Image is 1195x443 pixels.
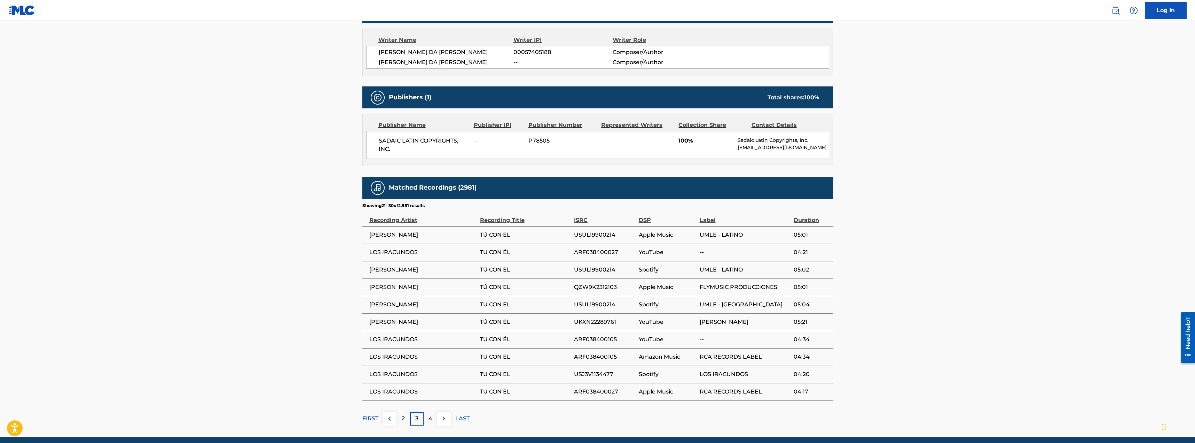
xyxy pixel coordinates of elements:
[513,58,612,67] span: --
[480,353,571,361] span: TU CON ÉL
[794,266,830,274] span: 05:02
[378,121,469,129] div: Publisher Name
[700,283,790,291] span: FLYMUSIC PRODUCCIONES
[794,209,830,224] div: Duration
[794,370,830,379] span: 04:20
[474,121,523,129] div: Publisher IPI
[480,318,571,326] span: TÚ CON ÉL
[1127,3,1141,17] div: Help
[389,93,431,101] h5: Publishers (1)
[369,209,477,224] div: Recording Artist
[700,370,790,379] span: LOS IRACUNDOS
[794,388,830,396] span: 04:17
[402,414,405,423] p: 2
[639,209,696,224] div: DSP
[601,121,673,129] div: Represented Writers
[440,414,448,423] img: right
[639,388,696,396] span: Apple Music
[379,137,469,153] span: SADAIC LATIN COPYRIGHTS, INC.
[369,300,477,309] span: [PERSON_NAME]
[369,388,477,396] span: LOS IRACUNDOS
[794,231,830,239] span: 05:01
[379,58,514,67] span: [PERSON_NAME] DA [PERSON_NAME]
[455,414,470,423] p: LAST
[374,184,382,192] img: Matched Recordings
[1109,3,1123,17] a: Public Search
[639,353,696,361] span: Amazon Music
[574,353,635,361] span: ARF038400105
[474,137,523,145] span: --
[429,414,432,423] p: 4
[369,248,477,257] span: LOS IRACUNDOS
[613,58,703,67] span: Composer/Author
[639,335,696,344] span: YouTube
[513,36,613,44] div: Writer IPI
[369,335,477,344] span: LOS IRACUNDOS
[574,266,635,274] span: USUL19900214
[8,5,35,15] img: MLC Logo
[574,300,635,309] span: USUL19900214
[574,388,635,396] span: ARF038400027
[369,318,477,326] span: [PERSON_NAME]
[374,93,382,102] img: Publishers
[639,231,696,239] span: Apple Music
[639,370,696,379] span: Spotify
[768,93,819,102] div: Total shares:
[480,335,571,344] span: TU CON ÉL
[1111,6,1120,15] img: search
[574,335,635,344] span: ARF038400105
[369,370,477,379] span: LOS IRACUNDOS
[480,231,571,239] span: TÚ CON ÉL
[362,414,378,423] p: FIRST
[369,266,477,274] span: [PERSON_NAME]
[700,353,790,361] span: RCA RECORDS LABEL
[639,266,696,274] span: Spotify
[613,48,703,56] span: Composer/Author
[1145,2,1187,19] a: Log In
[1130,6,1138,15] img: help
[480,266,571,274] span: TÚ CON ÉL
[528,121,596,129] div: Publisher Number
[700,318,790,326] span: [PERSON_NAME]
[738,137,828,144] p: Sadaic Latin Copyrights, Inc.
[700,248,790,257] span: --
[480,388,571,396] span: TU CON ÉL
[700,266,790,274] span: UMLE - LATINO
[794,248,830,257] span: 04:21
[574,370,635,379] span: USJ3V1134477
[480,283,571,291] span: TÚ CON EL
[378,36,514,44] div: Writer Name
[574,248,635,257] span: ARF038400027
[513,48,612,56] span: 00057405188
[369,353,477,361] span: LOS IRACUNDOS
[574,318,635,326] span: UKXN22289761
[480,300,571,309] span: TU CON EL
[385,414,394,423] img: left
[389,184,477,192] h5: Matched Recordings (2981)
[804,94,819,101] span: 100 %
[1160,410,1195,443] iframe: Chat Widget
[678,121,746,129] div: Collection Share
[639,300,696,309] span: Spotify
[528,137,596,145] span: P78505
[639,283,696,291] span: Apple Music
[1162,417,1166,437] div: Drag
[379,48,514,56] span: [PERSON_NAME] DA [PERSON_NAME]
[700,388,790,396] span: RCA RECORDS LABEL
[574,283,635,291] span: QZW9K2312103
[369,231,477,239] span: [PERSON_NAME]
[738,144,828,151] p: [EMAIL_ADDRESS][DOMAIN_NAME]
[700,209,790,224] div: Label
[794,353,830,361] span: 04:34
[794,335,830,344] span: 04:34
[639,318,696,326] span: YouTube
[678,137,732,145] span: 100%
[613,36,703,44] div: Writer Role
[369,283,477,291] span: [PERSON_NAME]
[794,318,830,326] span: 05:21
[639,248,696,257] span: YouTube
[752,121,819,129] div: Contact Details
